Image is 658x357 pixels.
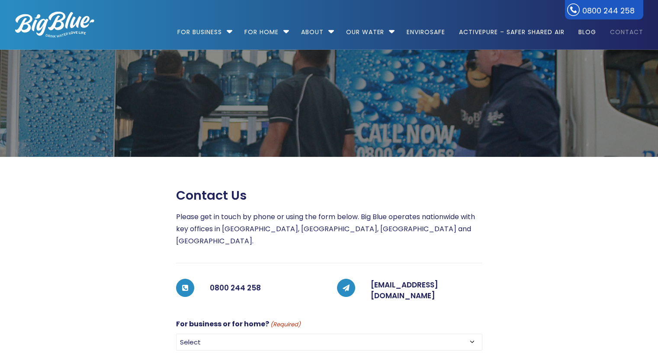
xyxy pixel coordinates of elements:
a: [EMAIL_ADDRESS][DOMAIN_NAME] [371,280,438,301]
span: Contact us [176,188,247,203]
p: Please get in touch by phone or using the form below. Big Blue operates nationwide with key offic... [176,211,482,247]
img: logo [15,12,94,38]
span: (Required) [270,320,301,330]
h5: 0800 244 258 [210,280,321,297]
label: For business or for home? [176,318,301,330]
